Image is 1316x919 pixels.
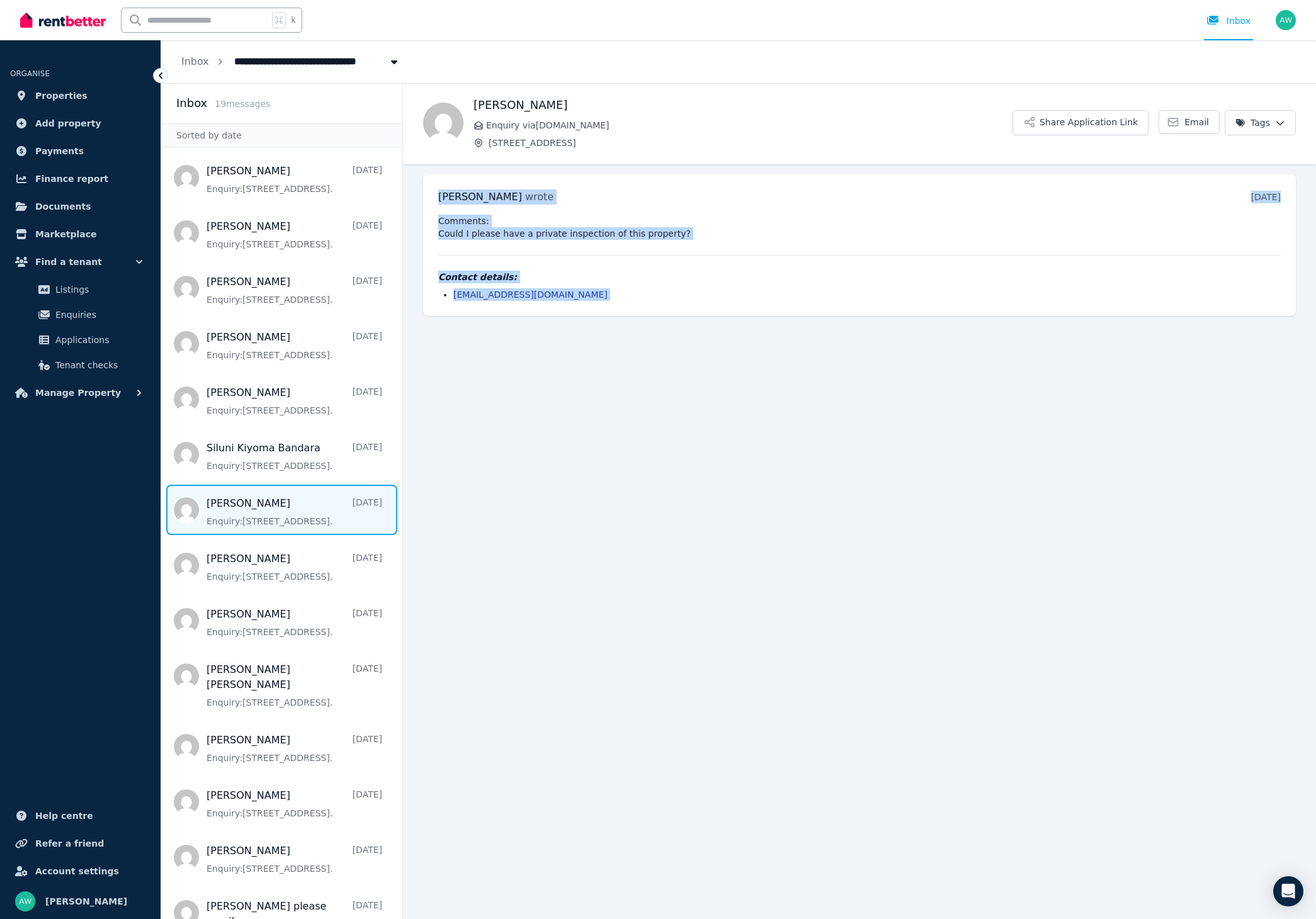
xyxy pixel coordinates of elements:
span: Account settings [35,864,119,879]
a: Tenant checks [15,352,145,378]
span: Listings [55,282,140,297]
span: Help centre [35,808,93,823]
a: Applications [15,327,145,352]
span: Tags [1235,116,1270,129]
span: [PERSON_NAME] [438,191,522,203]
span: Applications [55,332,140,347]
img: Mao Kunpeng [423,103,463,143]
h1: [PERSON_NAME] [474,96,1013,114]
div: Sorted by date [161,123,402,147]
a: [PERSON_NAME][DATE]Enquiry:[STREET_ADDRESS]. [207,164,382,195]
span: Add property [35,116,101,131]
span: ORGANISE [10,69,50,78]
span: Enquiry via [DOMAIN_NAME] [486,119,1013,132]
img: RentBetter [20,11,106,30]
span: Properties [35,88,88,103]
a: [PERSON_NAME][DATE]Enquiry:[STREET_ADDRESS]. [207,607,382,638]
a: Add property [10,111,150,136]
button: Find a tenant [10,249,150,274]
a: Email [1159,110,1220,134]
a: Account settings [10,859,150,884]
div: Inbox [1206,14,1251,27]
time: [DATE] [1251,192,1281,202]
a: [PERSON_NAME][DATE]Enquiry:[STREET_ADDRESS]. [207,219,382,251]
a: [PERSON_NAME][DATE]Enquiry:[STREET_ADDRESS]. [207,330,382,361]
a: Refer a friend [10,831,150,856]
span: Enquiries [55,307,140,322]
span: Find a tenant [35,254,102,269]
span: 19 message s [215,99,270,109]
span: wrote [525,191,553,203]
a: Enquiries [15,302,145,327]
nav: Breadcrumb [161,40,421,83]
img: Andrew Wong [15,891,35,911]
span: Refer a friend [35,836,104,851]
a: [PERSON_NAME] [PERSON_NAME][DATE]Enquiry:[STREET_ADDRESS]. [207,662,382,709]
h2: Inbox [176,94,207,112]
a: [EMAIL_ADDRESS][DOMAIN_NAME] [453,290,608,300]
pre: Comments: Could I please have a private inspection of this property? [438,215,1281,240]
a: [PERSON_NAME][DATE]Enquiry:[STREET_ADDRESS]. [207,496,382,527]
img: Andrew Wong [1276,10,1296,30]
span: Documents [35,199,91,214]
a: [PERSON_NAME][DATE]Enquiry:[STREET_ADDRESS]. [207,551,382,583]
h4: Contact details: [438,271,1281,283]
a: Inbox [181,55,209,67]
a: Help centre [10,803,150,828]
a: [PERSON_NAME][DATE]Enquiry:[STREET_ADDRESS]. [207,788,382,820]
span: [PERSON_NAME] [45,894,127,909]
a: Properties [10,83,150,108]
div: Open Intercom Messenger [1273,876,1303,906]
a: Documents [10,194,150,219]
a: Marketplace [10,222,150,247]
a: Listings [15,277,145,302]
a: [PERSON_NAME][DATE]Enquiry:[STREET_ADDRESS]. [207,733,382,764]
a: Finance report [10,166,150,191]
span: k [291,15,295,25]
span: Finance report [35,171,108,186]
span: Manage Property [35,385,121,400]
a: [PERSON_NAME][DATE]Enquiry:[STREET_ADDRESS]. [207,843,382,875]
button: Share Application Link [1013,110,1149,135]
a: [PERSON_NAME][DATE]Enquiry:[STREET_ADDRESS]. [207,385,382,417]
a: Siluni Kiyoma Bandara[DATE]Enquiry:[STREET_ADDRESS]. [207,441,382,472]
span: Tenant checks [55,358,140,373]
span: Email [1184,116,1209,128]
a: Payments [10,138,150,164]
span: Marketplace [35,227,96,242]
button: Tags [1225,110,1296,135]
a: [PERSON_NAME][DATE]Enquiry:[STREET_ADDRESS]. [207,274,382,306]
button: Manage Property [10,380,150,405]
span: Payments [35,144,84,159]
span: [STREET_ADDRESS] [489,137,1013,149]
